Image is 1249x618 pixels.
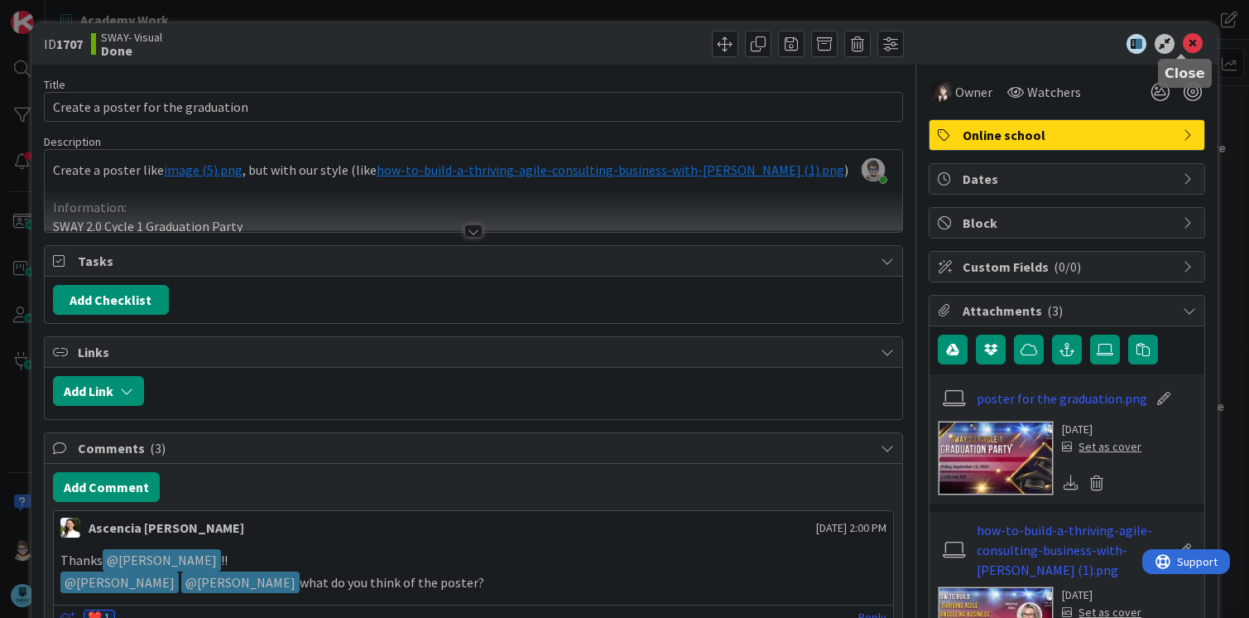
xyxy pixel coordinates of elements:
[78,342,873,362] span: Links
[65,574,76,591] span: @
[932,82,952,102] img: BN
[53,376,144,406] button: Add Link
[1047,302,1063,319] span: ( 3 )
[963,169,1175,189] span: Dates
[1062,472,1080,494] div: Download
[53,472,160,502] button: Add Comment
[377,162,844,178] span: how-to-build-a-thriving-agile-consulting-business-with-[PERSON_NAME] (1).png
[816,519,886,537] span: [DATE] 2:00 PM
[164,162,243,178] span: image (5).png
[1054,258,1081,275] span: ( 0/0 )
[101,31,162,44] span: SWAY- Visual
[862,158,885,181] img: GSQywPghEhdbY4OwXOWrjRcy4shk9sHH.png
[963,257,1175,277] span: Custom Fields
[78,438,873,458] span: Comments
[185,574,295,591] span: [PERSON_NAME]
[60,549,887,572] p: Thanks !!
[53,161,895,180] p: Create a poster like , but with our style (like )
[107,552,217,568] span: [PERSON_NAME]
[963,213,1175,233] span: Block
[963,125,1175,145] span: Online school
[44,34,83,54] span: ID
[53,285,169,315] button: Add Checklist
[1165,65,1205,81] h5: Close
[60,518,80,538] img: AK
[1027,82,1081,102] span: Watchers
[65,574,175,591] span: [PERSON_NAME]
[150,440,166,456] span: ( 3 )
[44,77,65,92] label: Title
[107,552,118,568] span: @
[955,82,992,102] span: Owner
[56,36,83,52] b: 1707
[60,572,887,594] p: what do you think of the poster?
[44,92,904,122] input: type card name here...
[35,2,75,22] span: Support
[977,389,1147,408] a: poster for the graduation.png
[44,134,101,149] span: Description
[101,44,162,57] b: Done
[1062,421,1141,438] div: [DATE]
[1062,587,1141,604] div: [DATE]
[963,301,1175,321] span: Attachments
[185,574,197,591] span: @
[1062,438,1141,456] div: Set as cover
[78,251,873,271] span: Tasks
[977,520,1169,580] a: how-to-build-a-thriving-agile-consulting-business-with-[PERSON_NAME] (1).png
[89,518,244,538] div: Ascencia [PERSON_NAME]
